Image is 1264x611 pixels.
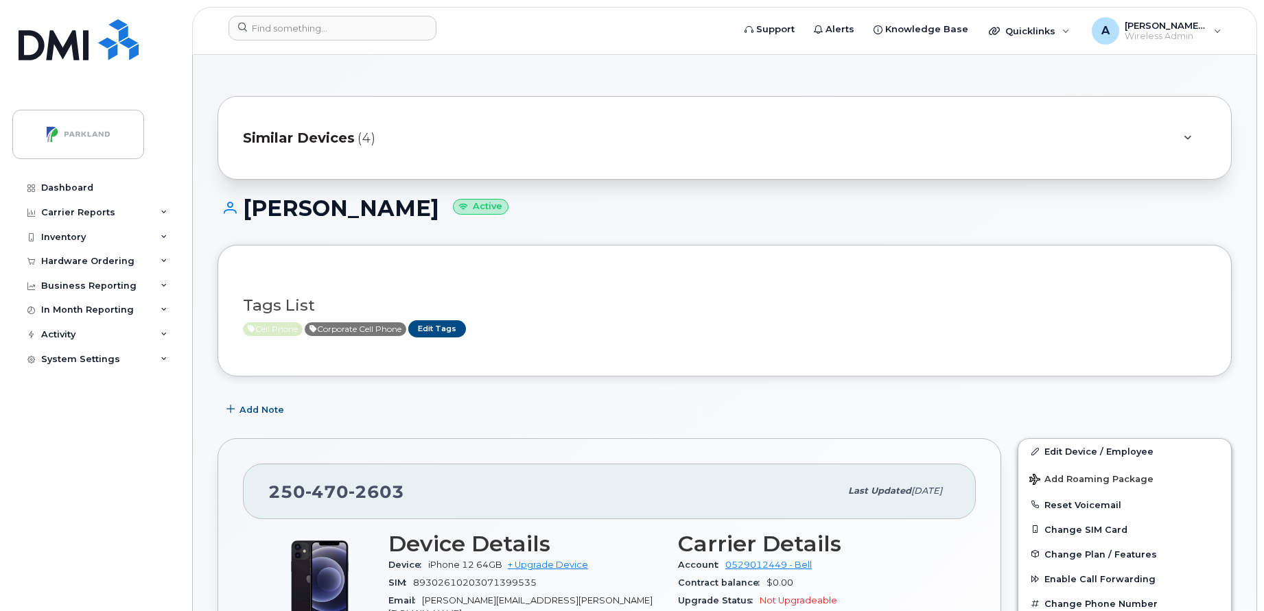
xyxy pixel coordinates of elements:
h1: [PERSON_NAME] [218,196,1232,220]
button: Reset Voicemail [1018,492,1231,517]
span: Similar Devices [243,128,355,148]
span: (4) [358,128,375,148]
button: Change SIM Card [1018,517,1231,542]
button: Enable Call Forwarding [1018,566,1231,591]
small: Active [453,199,508,215]
button: Change Plan / Features [1018,542,1231,566]
h3: Carrier Details [678,531,951,556]
span: [DATE] [911,486,942,496]
span: Not Upgradeable [760,595,837,606]
a: Edit Tags [408,320,466,337]
a: 0529012449 - Bell [725,560,812,570]
button: Add Note [218,397,296,422]
span: Active [305,322,406,336]
span: Change Plan / Features [1044,549,1157,559]
span: SIM [388,577,413,588]
span: $0.00 [766,577,793,588]
span: Enable Call Forwarding [1044,574,1156,584]
span: Upgrade Status [678,595,760,606]
span: Contract balance [678,577,766,588]
span: Device [388,560,428,570]
span: Add Note [239,403,284,416]
span: Email [388,595,422,606]
a: + Upgrade Device [508,560,588,570]
span: 470 [305,481,349,502]
button: Add Roaming Package [1018,464,1231,492]
span: Last updated [848,486,911,496]
span: Active [243,322,303,336]
a: Edit Device / Employee [1018,439,1231,464]
span: 250 [268,481,404,502]
h3: Device Details [388,531,662,556]
h3: Tags List [243,297,1206,314]
span: 2603 [349,481,404,502]
span: iPhone 12 64GB [428,560,502,570]
span: 89302610203071399535 [413,577,537,588]
span: Add Roaming Package [1029,474,1154,487]
span: Account [678,560,725,570]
